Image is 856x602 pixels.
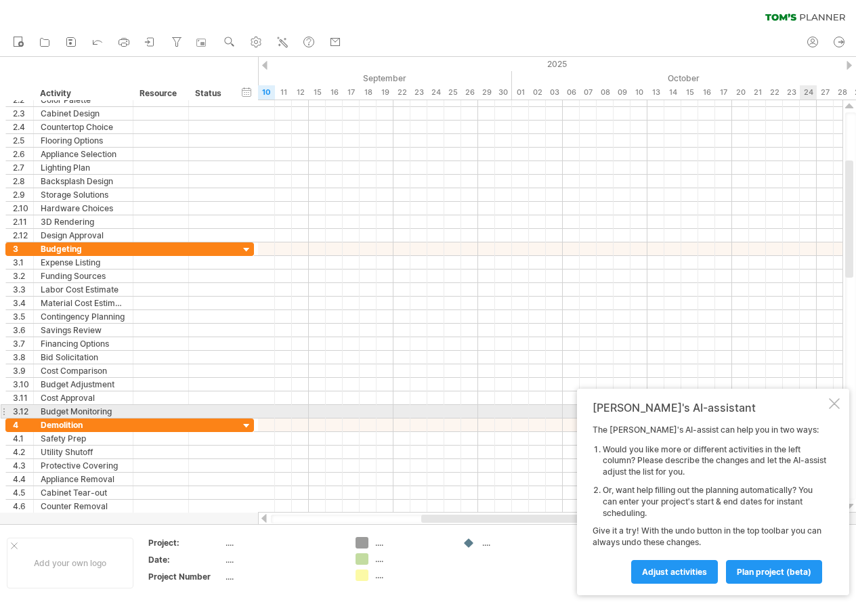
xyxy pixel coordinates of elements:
[375,569,449,581] div: ....
[13,500,33,513] div: 4.6
[593,401,826,414] div: [PERSON_NAME]'s AI-assistant
[13,378,33,391] div: 3.10
[681,85,698,100] div: Wednesday, 15 October 2025
[41,391,126,404] div: Cost Approval
[393,85,410,100] div: Monday, 22 September 2025
[603,485,826,519] li: Or, want help filling out the planning automatically? You can enter your project's start & end da...
[732,85,749,100] div: Monday, 20 October 2025
[664,85,681,100] div: Tuesday, 14 October 2025
[41,486,126,499] div: Cabinet Tear-out
[41,364,126,377] div: Cost Comparison
[41,473,126,486] div: Appliance Removal
[546,85,563,100] div: Friday, 3 October 2025
[13,188,33,201] div: 2.9
[41,459,126,472] div: Protective Covering
[631,560,718,584] a: Adjust activities
[410,85,427,100] div: Tuesday, 23 September 2025
[7,538,133,588] div: Add your own logo
[698,85,715,100] div: Thursday, 16 October 2025
[13,134,33,147] div: 2.5
[13,337,33,350] div: 3.7
[13,391,33,404] div: 3.11
[140,71,512,85] div: September 2025
[597,85,614,100] div: Wednesday, 8 October 2025
[13,161,33,174] div: 2.7
[13,297,33,309] div: 3.4
[41,202,126,215] div: Hardware Choices
[375,553,449,565] div: ....
[642,567,707,577] span: Adjust activities
[603,444,826,478] li: Would you like more or different activities in the left column? Please describe the changes and l...
[41,270,126,282] div: Funding Sources
[13,148,33,160] div: 2.6
[13,215,33,228] div: 2.11
[13,418,33,431] div: 4
[13,473,33,486] div: 4.4
[13,270,33,282] div: 3.2
[630,85,647,100] div: Friday, 10 October 2025
[13,256,33,269] div: 3.1
[41,256,126,269] div: Expense Listing
[13,459,33,472] div: 4.3
[13,432,33,445] div: 4.1
[715,85,732,100] div: Friday, 17 October 2025
[326,85,343,100] div: Tuesday, 16 September 2025
[41,175,126,188] div: Backsplash Design
[13,324,33,337] div: 3.6
[140,87,181,100] div: Resource
[377,85,393,100] div: Friday, 19 September 2025
[309,85,326,100] div: Monday, 15 September 2025
[614,85,630,100] div: Thursday, 9 October 2025
[41,283,126,296] div: Labor Cost Estimate
[800,85,817,100] div: Friday, 24 October 2025
[195,87,225,100] div: Status
[13,121,33,133] div: 2.4
[13,175,33,188] div: 2.8
[13,351,33,364] div: 3.8
[41,446,126,458] div: Utility Shutoff
[726,560,822,584] a: plan project (beta)
[13,229,33,242] div: 2.12
[13,242,33,255] div: 3
[817,85,834,100] div: Monday, 27 October 2025
[375,537,449,549] div: ....
[13,446,33,458] div: 4.2
[749,85,766,100] div: Tuesday, 21 October 2025
[41,229,126,242] div: Design Approval
[41,148,126,160] div: Appliance Selection
[226,554,339,565] div: ....
[647,85,664,100] div: Monday, 13 October 2025
[461,85,478,100] div: Friday, 26 September 2025
[148,537,223,549] div: Project:
[41,215,126,228] div: 3D Rendering
[258,85,275,100] div: Wednesday, 10 September 2025
[593,425,826,583] div: The [PERSON_NAME]'s AI-assist can help you in two ways: Give it a try! With the undo button in th...
[226,537,339,549] div: ....
[41,297,126,309] div: Material Cost Estimate
[427,85,444,100] div: Wednesday, 24 September 2025
[495,85,512,100] div: Tuesday, 30 September 2025
[13,107,33,120] div: 2.3
[13,202,33,215] div: 2.10
[41,310,126,323] div: Contingency Planning
[41,324,126,337] div: Savings Review
[512,85,529,100] div: Wednesday, 1 October 2025
[580,85,597,100] div: Tuesday, 7 October 2025
[13,486,33,499] div: 4.5
[41,121,126,133] div: Countertop Choice
[226,571,339,582] div: ....
[41,161,126,174] div: Lighting Plan
[41,134,126,147] div: Flooring Options
[834,85,851,100] div: Tuesday, 28 October 2025
[766,85,783,100] div: Wednesday, 22 October 2025
[41,242,126,255] div: Budgeting
[13,283,33,296] div: 3.3
[783,85,800,100] div: Thursday, 23 October 2025
[41,500,126,513] div: Counter Removal
[13,364,33,377] div: 3.9
[148,554,223,565] div: Date:
[41,405,126,418] div: Budget Monitoring
[563,85,580,100] div: Monday, 6 October 2025
[13,405,33,418] div: 3.12
[275,85,292,100] div: Thursday, 11 September 2025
